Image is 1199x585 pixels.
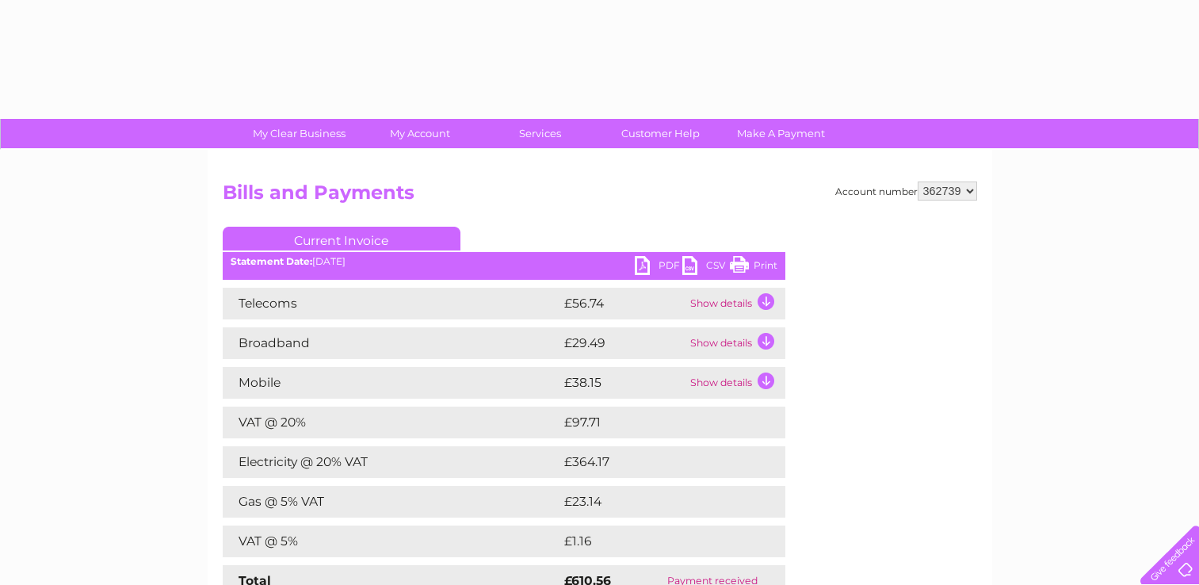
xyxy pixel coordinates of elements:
td: Mobile [223,367,560,399]
td: Show details [686,327,785,359]
td: Telecoms [223,288,560,319]
td: £56.74 [560,288,686,319]
td: £364.17 [560,446,756,478]
a: PDF [635,256,682,279]
td: Gas @ 5% VAT [223,486,560,518]
a: Current Invoice [223,227,460,250]
td: £1.16 [560,526,744,557]
td: VAT @ 20% [223,407,560,438]
div: [DATE] [223,256,785,267]
td: Broadband [223,327,560,359]
a: My Clear Business [234,119,365,148]
a: Customer Help [595,119,726,148]
a: CSV [682,256,730,279]
h2: Bills and Payments [223,182,977,212]
td: VAT @ 5% [223,526,560,557]
td: £97.71 [560,407,751,438]
a: My Account [354,119,485,148]
td: Show details [686,367,785,399]
a: Make A Payment [716,119,846,148]
div: Account number [835,182,977,201]
td: Show details [686,288,785,319]
a: Print [730,256,777,279]
b: Statement Date: [231,255,312,267]
td: £38.15 [560,367,686,399]
a: Services [475,119,605,148]
td: £29.49 [560,327,686,359]
td: Electricity @ 20% VAT [223,446,560,478]
td: £23.14 [560,486,752,518]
